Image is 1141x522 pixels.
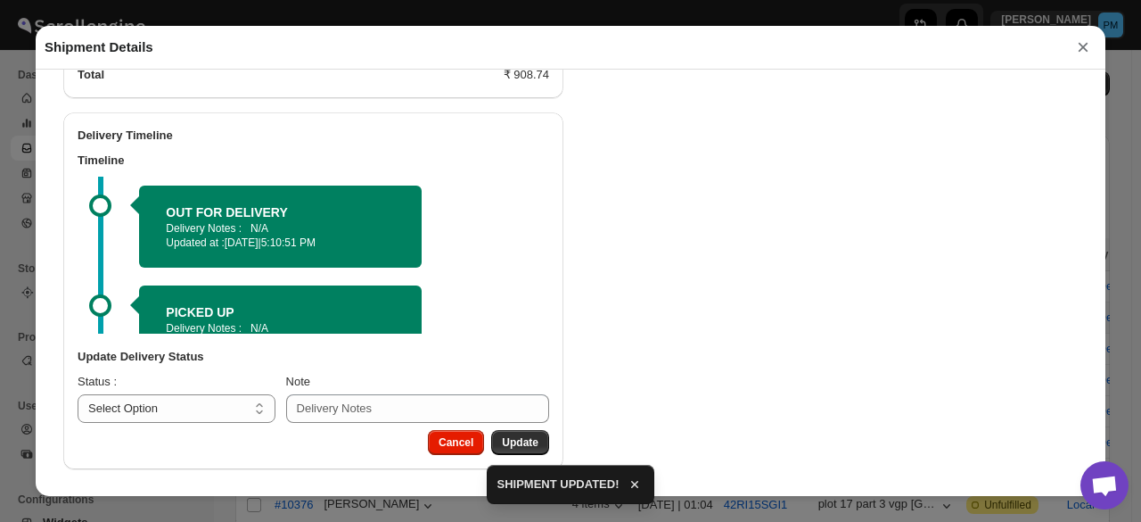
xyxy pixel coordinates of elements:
[78,127,549,145] h2: Delivery Timeline
[78,348,549,366] h3: Update Delivery Status
[78,152,549,170] h3: Timeline
[1080,461,1129,510] div: Open chat
[1070,35,1096,60] button: ×
[166,203,395,221] h2: OUT FOR DELIVERY
[45,38,153,56] h2: Shipment Details
[428,430,484,455] button: Cancel
[250,221,268,236] p: N/A
[166,321,242,336] p: Delivery Notes :
[491,430,549,455] button: Update
[286,394,549,423] input: Delivery Notes
[78,375,117,388] span: Status :
[439,435,473,450] span: Cancel
[166,236,395,250] p: Updated at :
[497,476,620,493] span: SHIPMENT UPDATED!
[504,66,549,84] div: ₹ 908.74
[502,435,538,450] span: Update
[78,68,104,81] b: Total
[250,321,268,336] p: N/A
[166,221,242,236] p: Delivery Notes :
[286,375,310,388] span: Note
[225,236,316,249] span: [DATE] | 5:10:51 PM
[166,303,395,321] h2: PICKED UP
